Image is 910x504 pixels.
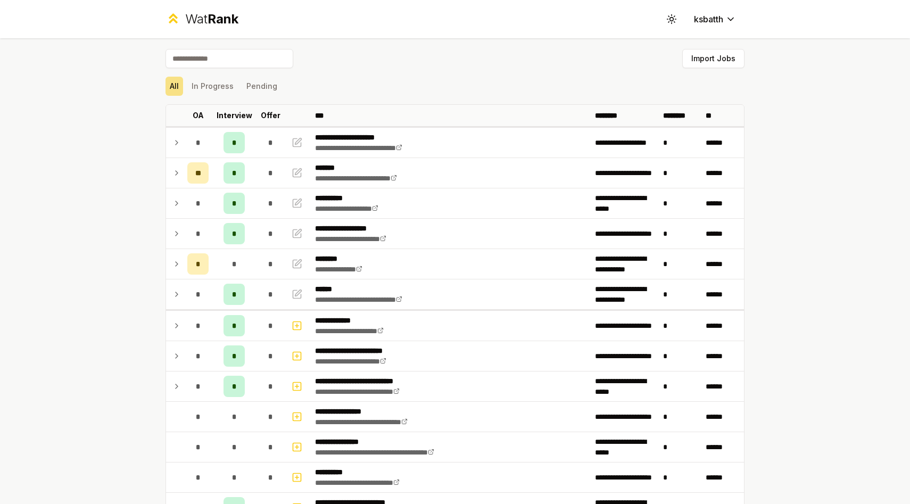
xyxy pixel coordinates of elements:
div: Wat [185,11,238,28]
a: WatRank [166,11,238,28]
button: Import Jobs [682,49,744,68]
button: ksbatth [685,10,744,29]
span: ksbatth [694,13,723,26]
button: All [166,77,183,96]
button: In Progress [187,77,238,96]
p: Interview [217,110,252,121]
p: Offer [261,110,280,121]
p: OA [193,110,204,121]
button: Pending [242,77,282,96]
span: Rank [208,11,238,27]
